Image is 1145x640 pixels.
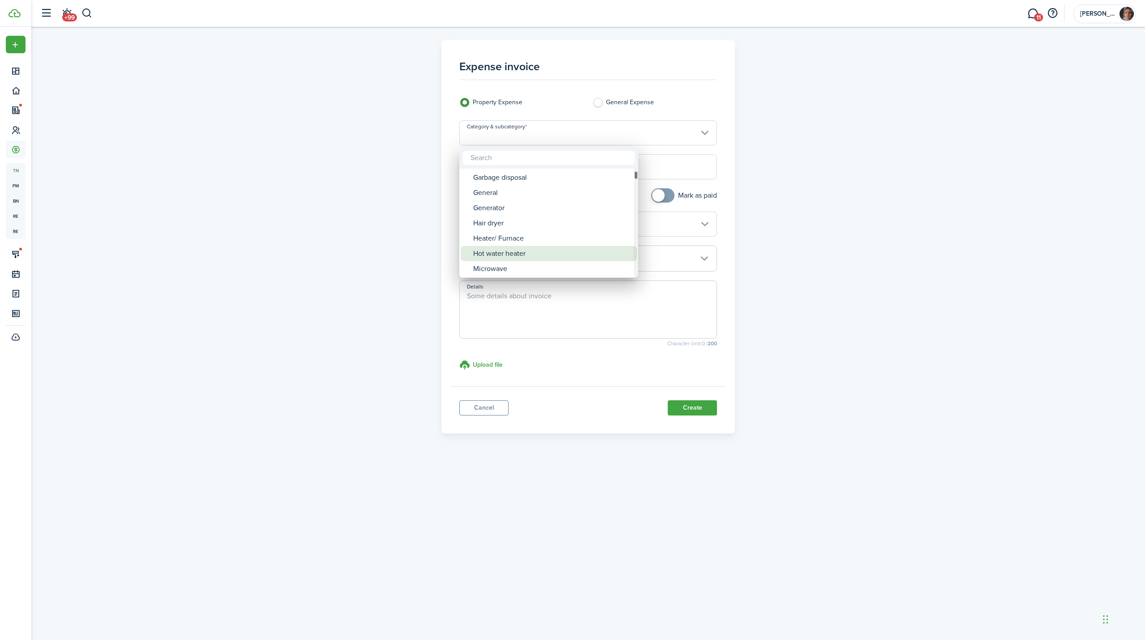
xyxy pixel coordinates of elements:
[463,151,635,165] input: Search
[473,200,632,216] div: Generator
[459,169,638,278] mbsc-wheel: Category & subcategory
[473,170,632,185] div: Garbage disposal
[473,246,632,261] div: Hot water heater
[473,216,632,231] div: Hair dryer
[473,185,632,200] div: General
[473,231,632,246] div: Heater/ Furnace
[473,261,632,276] div: Microwave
